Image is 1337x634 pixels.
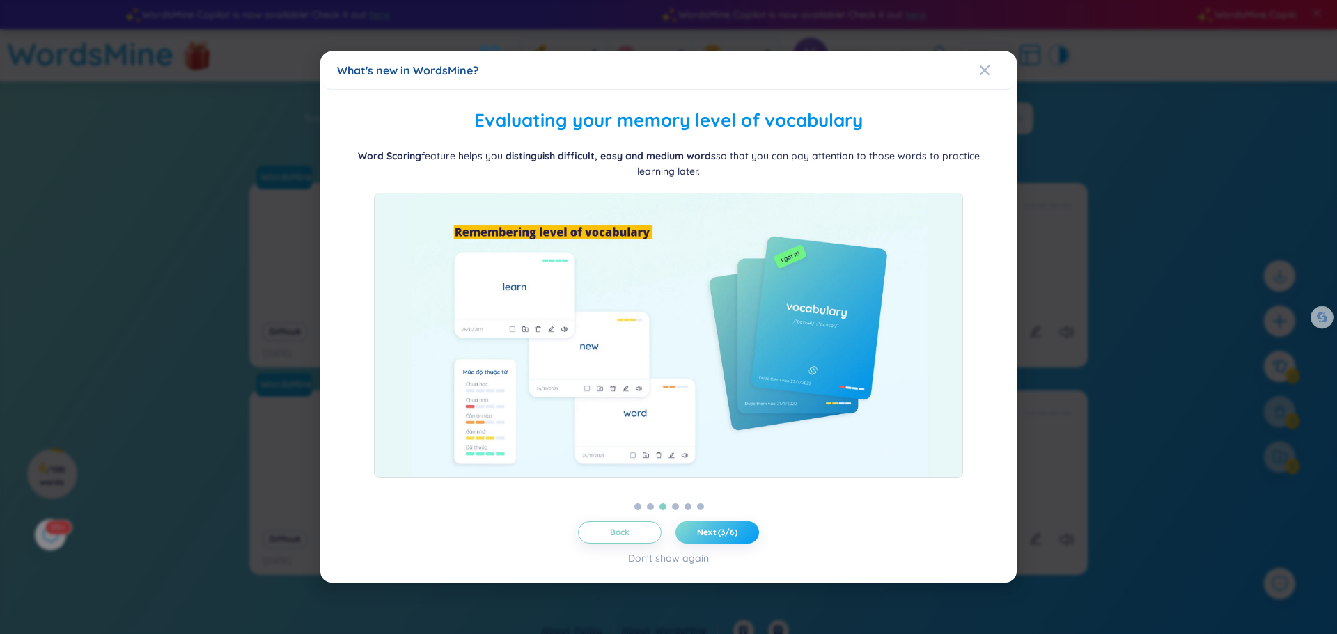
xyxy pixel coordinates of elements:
div: What's new in WordsMine? [337,63,1000,78]
button: Next (3/6) [675,521,759,544]
b: Word Scoring [358,150,421,162]
button: 5 [685,503,691,510]
div: Don't show again [628,550,709,566]
button: 6 [697,503,704,510]
button: Back [578,521,662,544]
h2: Evaluating your memory level of vocabulary [337,106,1000,135]
button: 3 [659,503,666,510]
span: Back [610,527,630,538]
button: 1 [634,503,641,510]
button: 4 [672,503,679,510]
span: feature helps you so that you can pay attention to those words to practice learning later. [358,150,980,177]
button: 2 [647,503,654,510]
span: Next (3/6) [697,527,737,538]
b: distinguish difficult, easy and medium words [506,150,716,162]
button: Close [979,51,1017,89]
